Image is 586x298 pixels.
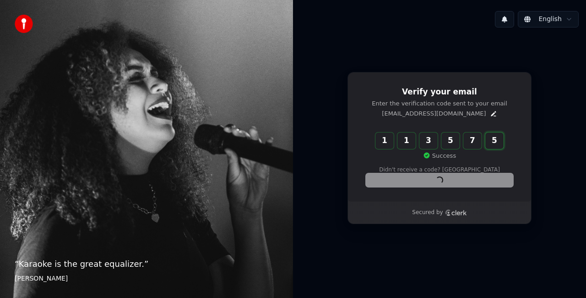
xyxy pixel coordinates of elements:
input: Enter verification code [375,132,522,149]
p: “ Karaoke is the great equalizer. ” [15,258,278,270]
p: [EMAIL_ADDRESS][DOMAIN_NAME] [382,110,486,118]
button: Edit [490,110,497,117]
img: youka [15,15,33,33]
p: Enter the verification code sent to your email [366,99,513,108]
a: Clerk logo [445,210,467,216]
h1: Verify your email [366,87,513,98]
footer: [PERSON_NAME] [15,274,278,283]
p: Success [423,152,456,160]
p: Secured by [412,209,443,216]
